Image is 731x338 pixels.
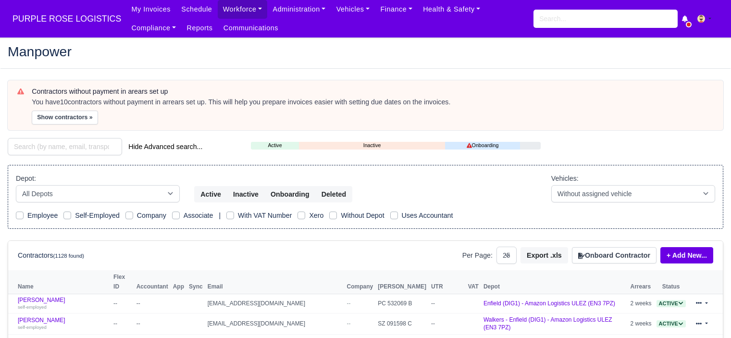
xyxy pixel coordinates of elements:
button: Onboarding [264,186,316,202]
th: VAT [466,270,481,294]
a: [PERSON_NAME] self-employed [18,317,109,331]
label: With VAT Number [238,210,292,221]
td: 2 weeks [628,294,654,313]
a: Walkers - Enfield (DIG1) - Amazon Logistics ULEZ (EN3 7PZ) [483,316,612,331]
td: -- [134,313,171,335]
a: Active [251,141,298,150]
span: -- [347,300,351,307]
strong: 10 [60,98,68,106]
th: Name [8,270,111,294]
th: Accountant [134,270,171,294]
a: Onboarding [445,141,520,150]
button: Deleted [315,186,352,202]
label: Self-Employed [75,210,120,221]
th: Depot [481,270,628,294]
th: Sync [186,270,205,294]
label: Associate [184,210,213,221]
button: Hide Advanced search... [122,138,209,155]
div: Manpower [0,37,731,68]
th: Company [345,270,376,294]
a: Compliance [126,19,181,38]
td: -- [134,294,171,313]
a: PURPLE ROSE LOGISTICS [8,10,126,28]
th: Flex ID [111,270,134,294]
th: App [171,270,186,294]
small: self-employed [18,325,47,330]
a: Reports [181,19,218,38]
label: Vehicles: [551,173,579,184]
button: Onboard Contractor [572,247,657,263]
a: Active [657,300,686,307]
td: 2 weeks [628,313,654,335]
small: self-employed [18,304,47,310]
th: UTR [429,270,466,294]
button: Active [194,186,227,202]
a: [PERSON_NAME] self-employed [18,297,109,311]
th: Email [205,270,345,294]
span: -- [347,320,351,327]
span: | [219,212,221,219]
a: + Add New... [660,247,713,263]
td: -- [429,313,466,335]
label: Employee [27,210,58,221]
td: -- [111,313,134,335]
div: + Add New... [657,247,713,263]
label: Uses Accountant [402,210,453,221]
td: PC 532069 B [375,294,429,313]
label: Depot: [16,173,36,184]
a: Active [657,320,686,327]
td: [EMAIL_ADDRESS][DOMAIN_NAME] [205,313,345,335]
button: Show contractors » [32,111,98,125]
th: [PERSON_NAME] [375,270,429,294]
th: Arrears [628,270,654,294]
span: PURPLE ROSE LOGISTICS [8,9,126,28]
span: Active [657,300,686,307]
td: [EMAIL_ADDRESS][DOMAIN_NAME] [205,294,345,313]
a: Enfield (DIG1) - Amazon Logistics ULEZ (EN3 7PZ) [483,300,615,307]
th: Status [654,270,688,294]
div: You have contractors without payment in arrears set up. This will help you prepare invoices easie... [32,98,714,107]
td: -- [111,294,134,313]
input: Search... [533,10,678,28]
h6: Contractors [18,251,84,260]
label: Per Page: [462,250,493,261]
h2: Manpower [8,45,723,58]
a: Inactive [299,141,446,150]
label: Company [137,210,166,221]
label: Xero [309,210,323,221]
h6: Contractors without payment in arears set up [32,88,714,96]
input: Search (by name, email, transporter id) ... [8,138,122,155]
td: -- [429,294,466,313]
td: SZ 091598 C [375,313,429,335]
button: Export .xls [520,247,568,263]
button: Inactive [227,186,265,202]
a: Communications [218,19,284,38]
small: (1128 found) [53,253,85,259]
label: Without Depot [341,210,384,221]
